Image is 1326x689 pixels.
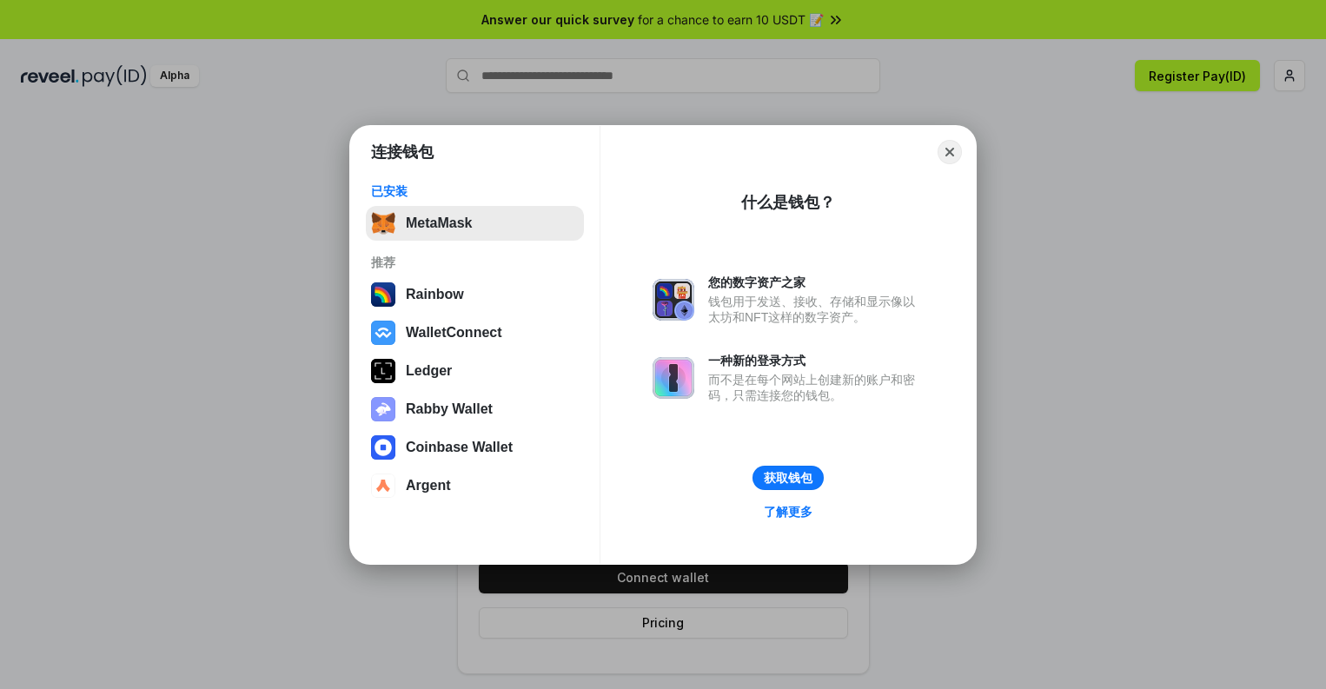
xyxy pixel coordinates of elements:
div: MetaMask [406,215,472,231]
div: Coinbase Wallet [406,440,513,455]
h1: 连接钱包 [371,142,434,162]
button: Argent [366,468,584,503]
img: svg+xml,%3Csvg%20width%3D%22120%22%20height%3D%22120%22%20viewBox%3D%220%200%20120%20120%22%20fil... [371,282,395,307]
img: svg+xml,%3Csvg%20xmlns%3D%22http%3A%2F%2Fwww.w3.org%2F2000%2Fsvg%22%20fill%3D%22none%22%20viewBox... [653,279,694,321]
img: svg+xml,%3Csvg%20width%3D%2228%22%20height%3D%2228%22%20viewBox%3D%220%200%2028%2028%22%20fill%3D... [371,321,395,345]
button: 获取钱包 [753,466,824,490]
div: Rabby Wallet [406,401,493,417]
div: 您的数字资产之家 [708,275,924,290]
img: svg+xml,%3Csvg%20width%3D%2228%22%20height%3D%2228%22%20viewBox%3D%220%200%2028%2028%22%20fill%3D... [371,474,395,498]
div: 什么是钱包？ [741,192,835,213]
div: Rainbow [406,287,464,302]
div: 了解更多 [764,504,812,520]
img: svg+xml,%3Csvg%20width%3D%2228%22%20height%3D%2228%22%20viewBox%3D%220%200%2028%2028%22%20fill%3D... [371,435,395,460]
div: 已安装 [371,183,579,199]
button: MetaMask [366,206,584,241]
button: WalletConnect [366,315,584,350]
div: WalletConnect [406,325,502,341]
button: Rabby Wallet [366,392,584,427]
button: Rainbow [366,277,584,312]
div: 推荐 [371,255,579,270]
img: svg+xml,%3Csvg%20xmlns%3D%22http%3A%2F%2Fwww.w3.org%2F2000%2Fsvg%22%20fill%3D%22none%22%20viewBox... [371,397,395,421]
button: Ledger [366,354,584,388]
div: Ledger [406,363,452,379]
div: 而不是在每个网站上创建新的账户和密码，只需连接您的钱包。 [708,372,924,403]
div: 一种新的登录方式 [708,353,924,368]
div: Argent [406,478,451,494]
img: svg+xml,%3Csvg%20fill%3D%22none%22%20height%3D%2233%22%20viewBox%3D%220%200%2035%2033%22%20width%... [371,211,395,235]
img: svg+xml,%3Csvg%20xmlns%3D%22http%3A%2F%2Fwww.w3.org%2F2000%2Fsvg%22%20fill%3D%22none%22%20viewBox... [653,357,694,399]
button: Close [938,140,962,164]
a: 了解更多 [753,500,823,523]
div: 获取钱包 [764,470,812,486]
div: 钱包用于发送、接收、存储和显示像以太坊和NFT这样的数字资产。 [708,294,924,325]
button: Coinbase Wallet [366,430,584,465]
img: svg+xml,%3Csvg%20xmlns%3D%22http%3A%2F%2Fwww.w3.org%2F2000%2Fsvg%22%20width%3D%2228%22%20height%3... [371,359,395,383]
